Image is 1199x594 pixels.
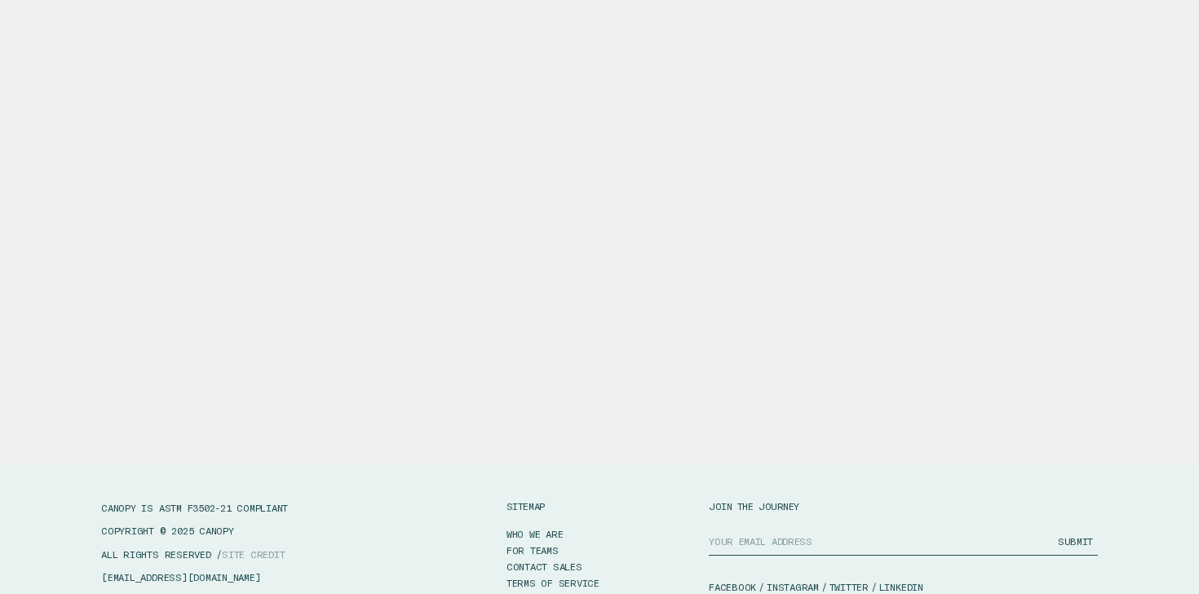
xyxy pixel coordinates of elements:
[1053,527,1098,556] button: SUBMIT
[709,527,1053,556] input: YOUR EMAIL ADDRESS
[507,542,559,558] a: FOR TEAMS
[101,547,389,561] p: ALL RIGHTS RESERVED /
[709,580,1098,594] nav: / / /
[101,524,389,538] p: COPYRIGHT © 2025 CANOPY
[507,558,582,574] a: CONTACT SALES
[709,580,756,594] a: FACEBOOK
[879,580,923,594] a: LINKEDIN
[767,580,819,594] a: INSTAGRAM
[709,501,1098,511] h5: JOIN THE JOURNEY
[1058,535,1093,547] span: SUBMIT
[222,548,285,560] a: SITE CREDIT
[507,525,564,542] a: WHO WE ARE
[830,580,869,594] a: TWITTER
[507,574,599,591] a: TERMS OF SERVICE
[101,571,260,583] a: [EMAIL_ADDRESS][DOMAIN_NAME]
[507,501,545,511] h5: SITEMAP
[101,501,389,515] p: CANOPY IS ASTM F3502-21 COMPLIANT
